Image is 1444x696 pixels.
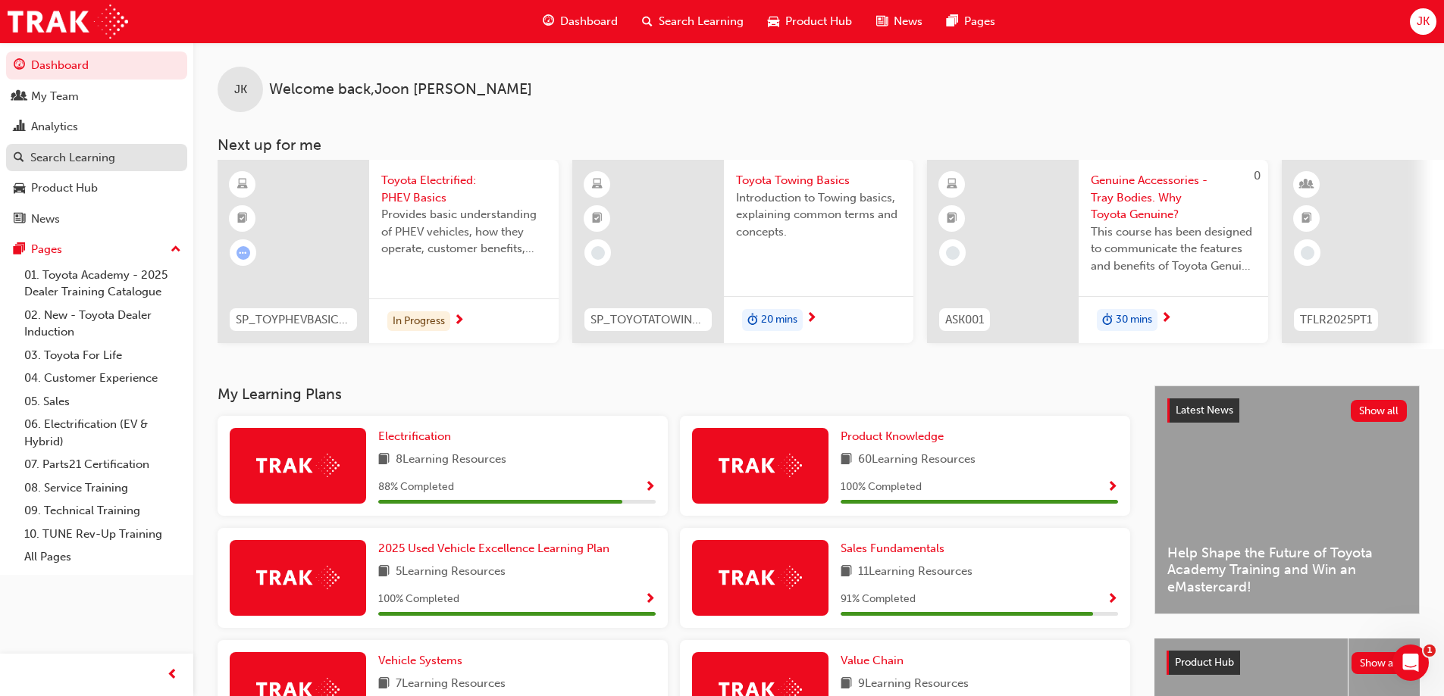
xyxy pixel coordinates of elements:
span: prev-icon [167,666,178,685]
div: Analytics [31,118,78,136]
a: My Team [6,83,187,111]
iframe: Intercom live chat [1392,645,1429,681]
a: SP_TOYOTATOWING_0424Toyota Towing BasicsIntroduction to Towing basics, explaining common terms an... [572,160,913,343]
span: booktick-icon [1301,209,1312,229]
h3: My Learning Plans [218,385,1130,403]
span: 1 [1424,645,1436,657]
h3: Next up for me [193,136,1444,154]
span: Show Progress [644,593,656,607]
button: Show Progress [1107,478,1118,497]
img: Trak [256,454,340,477]
span: Welcome back , Joon [PERSON_NAME] [269,81,532,98]
span: Product Hub [1175,656,1234,669]
button: Show all [1352,652,1408,674]
div: News [31,211,60,228]
span: learningResourceType_INSTRUCTOR_LED-icon [1301,175,1312,195]
span: book-icon [378,451,390,470]
span: learningResourceType_ELEARNING-icon [947,175,957,195]
a: Latest NewsShow all [1167,398,1407,423]
span: ASK001 [945,311,984,329]
span: Show Progress [644,481,656,495]
span: SP_TOYOTATOWING_0424 [590,311,706,329]
button: DashboardMy TeamAnalyticsSearch LearningProduct HubNews [6,48,187,236]
span: next-icon [1161,312,1172,326]
a: Value Chain [841,652,910,669]
a: 03. Toyota For Life [18,344,187,367]
span: search-icon [14,151,24,165]
span: 2025 Used Vehicle Excellence Learning Plan [378,542,609,555]
a: Sales Fundamentals [841,540,951,557]
span: car-icon [14,182,25,195]
button: JK [1410,8,1436,35]
span: chart-icon [14,120,25,134]
span: Pages [964,13,995,30]
span: Product Hub [785,13,852,30]
span: 60 Learning Resources [858,451,976,470]
button: Pages [6,236,187,264]
a: Product Hub [6,174,187,202]
span: learningRecordVerb_NONE-icon [591,246,605,260]
button: Show Progress [644,590,656,609]
div: My Team [31,88,79,105]
a: All Pages [18,545,187,569]
span: Dashboard [560,13,618,30]
span: pages-icon [14,243,25,257]
span: Help Shape the Future of Toyota Academy Training and Win an eMastercard! [1167,545,1407,596]
span: learningRecordVerb_NONE-icon [1301,246,1314,260]
a: Search Learning [6,144,187,172]
span: book-icon [841,451,852,470]
img: Trak [256,566,340,589]
span: 8 Learning Resources [396,451,506,470]
span: Value Chain [841,654,904,667]
span: Product Knowledge [841,429,944,443]
a: 08. Service Training [18,476,187,500]
span: pages-icon [947,12,958,31]
img: Trak [719,454,802,477]
span: 100 % Completed [378,591,459,608]
div: Product Hub [31,179,98,197]
a: 01. Toyota Academy - 2025 Dealer Training Catalogue [18,264,187,304]
span: next-icon [806,312,817,326]
a: News [6,205,187,233]
a: 04. Customer Experience [18,367,187,390]
a: 0ASK001Genuine Accessories - Tray Bodies. Why Toyota Genuine?This course has been designed to com... [927,160,1268,343]
span: Introduction to Towing basics, explaining common terms and concepts. [736,189,901,241]
span: 7 Learning Resources [396,675,506,694]
a: Product HubShow all [1167,651,1408,675]
span: learningRecordVerb_ATTEMPT-icon [236,246,250,260]
span: 20 mins [761,311,797,329]
span: up-icon [171,240,181,260]
img: Trak [8,5,128,39]
span: guage-icon [543,12,554,31]
a: 2025 Used Vehicle Excellence Learning Plan [378,540,616,557]
button: Show all [1351,400,1408,422]
span: booktick-icon [237,209,248,229]
span: SP_TOYPHEVBASICS_EL [236,311,351,329]
span: duration-icon [747,311,758,330]
a: news-iconNews [864,6,935,37]
a: 02. New - Toyota Dealer Induction [18,304,187,344]
span: booktick-icon [947,209,957,229]
a: Dashboard [6,51,187,80]
a: Electrification [378,428,457,445]
span: Sales Fundamentals [841,542,944,555]
span: learningResourceType_ELEARNING-icon [592,175,603,195]
span: 100 % Completed [841,479,922,496]
span: Genuine Accessories - Tray Bodies. Why Toyota Genuine? [1091,172,1256,223]
button: Show Progress [1107,590,1118,609]
a: 07. Parts21 Certification [18,453,187,476]
span: TFLR2025PT1 [1300,311,1372,329]
span: News [894,13,922,30]
a: search-iconSearch Learning [630,6,756,37]
span: This course has been designed to communicate the features and benefits of Toyota Genuine Tray Bod... [1091,223,1256,275]
a: 05. Sales [18,390,187,414]
span: 88 % Completed [378,479,454,496]
span: Toyota Electrified: PHEV Basics [381,172,547,206]
div: Search Learning [30,149,115,167]
span: news-icon [14,213,25,226]
a: 06. Electrification (EV & Hybrid) [18,413,187,453]
span: 9 Learning Resources [858,675,969,694]
span: Provides basic understanding of PHEV vehicles, how they operate, customer benefits, and best prac... [381,206,547,257]
span: Latest News [1176,404,1233,417]
span: guage-icon [14,59,25,73]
